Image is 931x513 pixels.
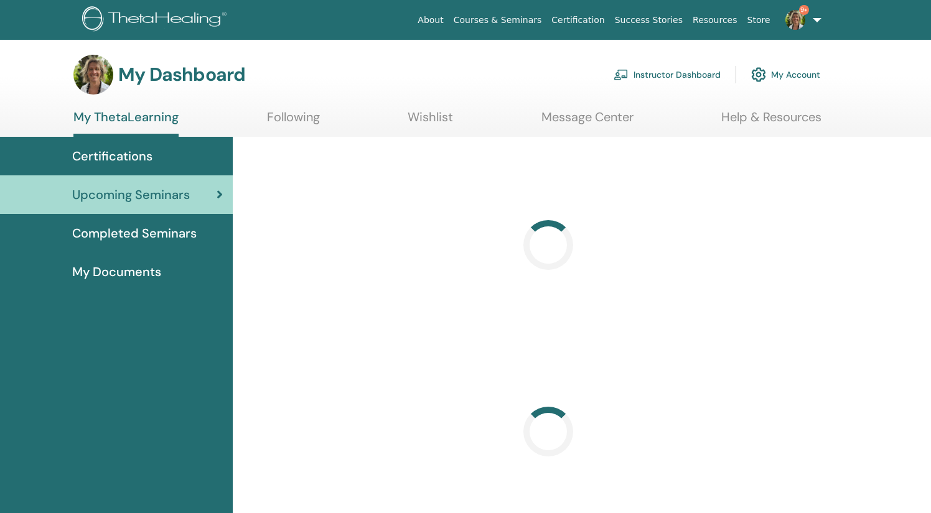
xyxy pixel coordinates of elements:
[72,185,190,204] span: Upcoming Seminars
[73,55,113,95] img: default.jpg
[413,9,448,32] a: About
[267,109,320,134] a: Following
[614,61,721,88] a: Instructor Dashboard
[546,9,609,32] a: Certification
[610,9,688,32] a: Success Stories
[72,262,161,281] span: My Documents
[82,6,231,34] img: logo.png
[785,10,805,30] img: default.jpg
[72,224,197,243] span: Completed Seminars
[541,109,634,134] a: Message Center
[721,109,821,134] a: Help & Resources
[742,9,775,32] a: Store
[408,109,453,134] a: Wishlist
[449,9,547,32] a: Courses & Seminars
[73,109,179,137] a: My ThetaLearning
[751,64,766,85] img: cog.svg
[72,147,152,165] span: Certifications
[688,9,742,32] a: Resources
[799,5,809,15] span: 9+
[614,69,629,80] img: chalkboard-teacher.svg
[751,61,820,88] a: My Account
[118,63,245,86] h3: My Dashboard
